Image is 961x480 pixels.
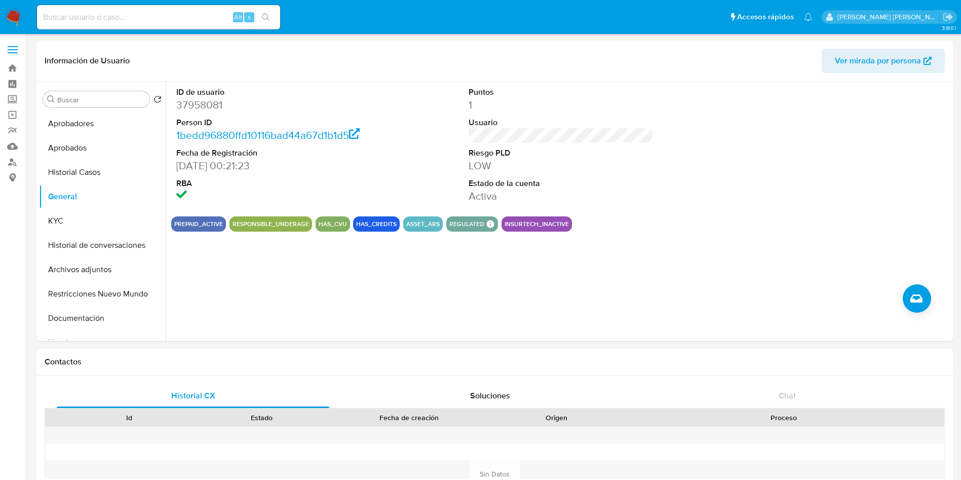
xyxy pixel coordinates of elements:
[176,117,361,128] dt: Person ID
[469,98,654,112] dd: 1
[779,390,796,401] span: Chat
[70,413,188,423] div: Id
[469,147,654,159] dt: Riesgo PLD
[469,87,654,98] dt: Puntos
[39,112,166,136] button: Aprobadores
[176,147,361,159] dt: Fecha de Registración
[176,159,361,173] dd: [DATE] 00:21:23
[37,11,280,24] input: Buscar usuario o caso...
[171,390,215,401] span: Historial CX
[234,12,242,22] span: Alt
[176,178,361,189] dt: RBA
[470,390,510,401] span: Soluciones
[39,257,166,282] button: Archivos adjuntos
[176,98,361,112] dd: 37958081
[822,49,945,73] button: Ver mirada por persona
[39,282,166,306] button: Restricciones Nuevo Mundo
[804,13,813,21] a: Notificaciones
[39,330,166,355] button: Lista Interna
[469,117,654,128] dt: Usuario
[737,12,794,22] span: Accesos rápidos
[176,128,360,142] a: 1bedd96880ffd10116bad44a67d1b1d5
[248,12,251,22] span: s
[469,189,654,203] dd: Activa
[469,178,654,189] dt: Estado de la cuenta
[835,49,921,73] span: Ver mirada por persona
[57,95,145,104] input: Buscar
[39,184,166,209] button: General
[837,12,940,22] p: lucia.neglia@mercadolibre.com
[203,413,321,423] div: Estado
[45,56,130,66] h1: Información de Usuario
[39,306,166,330] button: Documentación
[39,160,166,184] button: Historial Casos
[176,87,361,98] dt: ID de usuario
[497,413,616,423] div: Origen
[943,12,953,22] a: Salir
[39,136,166,160] button: Aprobados
[335,413,483,423] div: Fecha de creación
[469,159,654,173] dd: LOW
[39,209,166,233] button: KYC
[255,10,276,24] button: search-icon
[630,413,937,423] div: Proceso
[153,95,162,106] button: Volver al orden por defecto
[47,95,55,103] button: Buscar
[45,357,945,367] h1: Contactos
[39,233,166,257] button: Historial de conversaciones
